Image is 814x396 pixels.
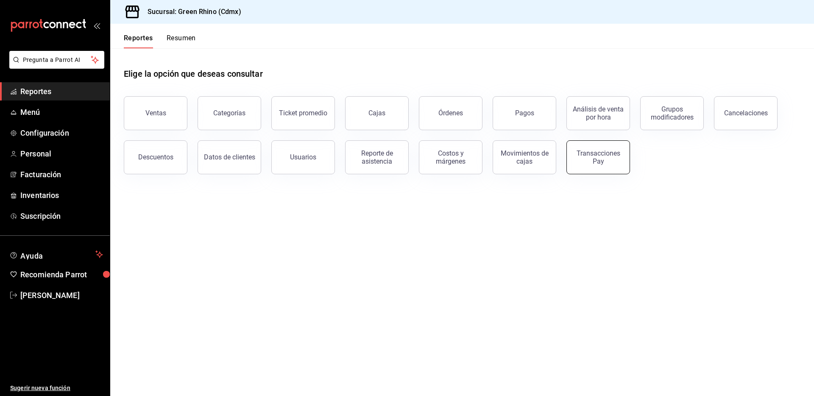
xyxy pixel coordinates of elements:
button: Cancelaciones [714,96,778,130]
a: Cajas [345,96,409,130]
div: Ticket promedio [279,109,327,117]
button: Órdenes [419,96,482,130]
span: Ayuda [20,249,92,259]
div: Grupos modificadores [646,105,698,121]
div: Costos y márgenes [424,149,477,165]
div: Pagos [515,109,534,117]
button: Análisis de venta por hora [566,96,630,130]
div: Cancelaciones [724,109,768,117]
div: Descuentos [138,153,173,161]
button: Datos de clientes [198,140,261,174]
button: Movimientos de cajas [493,140,556,174]
div: Ventas [145,109,166,117]
span: Inventarios [20,190,103,201]
button: Reporte de asistencia [345,140,409,174]
span: Menú [20,106,103,118]
div: Reporte de asistencia [351,149,403,165]
div: Análisis de venta por hora [572,105,624,121]
div: Transacciones Pay [572,149,624,165]
button: Descuentos [124,140,187,174]
span: Pregunta a Parrot AI [23,56,91,64]
span: Sugerir nueva función [10,384,103,393]
button: Usuarios [271,140,335,174]
button: Grupos modificadores [640,96,704,130]
button: Costos y márgenes [419,140,482,174]
span: Personal [20,148,103,159]
button: Resumen [167,34,196,48]
span: Recomienda Parrot [20,269,103,280]
span: Configuración [20,127,103,139]
button: Ticket promedio [271,96,335,130]
div: Órdenes [438,109,463,117]
span: Reportes [20,86,103,97]
div: navigation tabs [124,34,196,48]
div: Cajas [368,108,386,118]
button: Transacciones Pay [566,140,630,174]
a: Pregunta a Parrot AI [6,61,104,70]
div: Usuarios [290,153,316,161]
button: Pregunta a Parrot AI [9,51,104,69]
h1: Elige la opción que deseas consultar [124,67,263,80]
button: Categorías [198,96,261,130]
button: open_drawer_menu [93,22,100,29]
button: Reportes [124,34,153,48]
div: Datos de clientes [204,153,255,161]
button: Ventas [124,96,187,130]
span: [PERSON_NAME] [20,290,103,301]
div: Movimientos de cajas [498,149,551,165]
div: Categorías [213,109,245,117]
span: Facturación [20,169,103,180]
span: Suscripción [20,210,103,222]
button: Pagos [493,96,556,130]
h3: Sucursal: Green Rhino (Cdmx) [141,7,241,17]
